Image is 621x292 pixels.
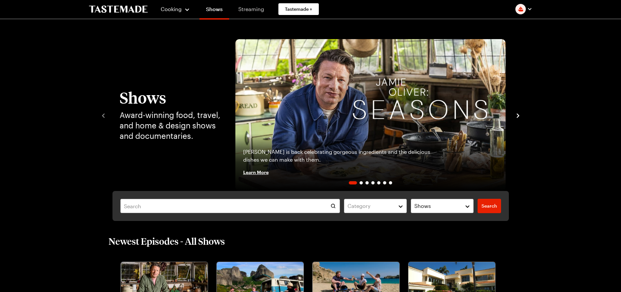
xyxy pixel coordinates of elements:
span: Go to slide 5 [377,181,380,184]
div: Category [347,202,393,210]
p: [PERSON_NAME] is back celebrating gorgeous ingredients and the delicious dishes we can make with ... [243,148,447,164]
a: Tastemade + [278,3,319,15]
a: Jamie Oliver: Seasons[PERSON_NAME] is back celebrating gorgeous ingredients and the delicious dis... [235,39,506,191]
span: Go to slide 7 [389,181,392,184]
a: filters [478,199,501,213]
span: Go to slide 6 [383,181,386,184]
button: Shows [411,199,474,213]
h1: Shows [120,89,222,106]
span: Go to slide 1 [349,181,357,184]
img: Profile picture [515,4,526,14]
a: To Tastemade Home Page [89,6,148,13]
span: Tastemade + [285,6,312,12]
button: navigate to next item [515,111,521,119]
button: navigate to previous item [100,111,107,119]
div: 1 / 7 [235,39,506,191]
button: Category [344,199,407,213]
span: Search [481,203,497,209]
span: Go to slide 3 [365,181,369,184]
span: Go to slide 2 [360,181,363,184]
span: Go to slide 4 [371,181,375,184]
span: Learn More [243,169,269,175]
span: Cooking [161,6,182,12]
img: Jamie Oliver: Seasons [235,39,506,191]
p: Award-winning food, travel, and home & design shows and documentaries. [120,110,222,141]
button: Cooking [161,1,190,17]
h2: Newest Episodes - All Shows [109,235,225,247]
input: Search [120,199,340,213]
a: Shows [200,1,229,20]
button: Profile picture [515,4,532,14]
span: Shows [414,202,431,210]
